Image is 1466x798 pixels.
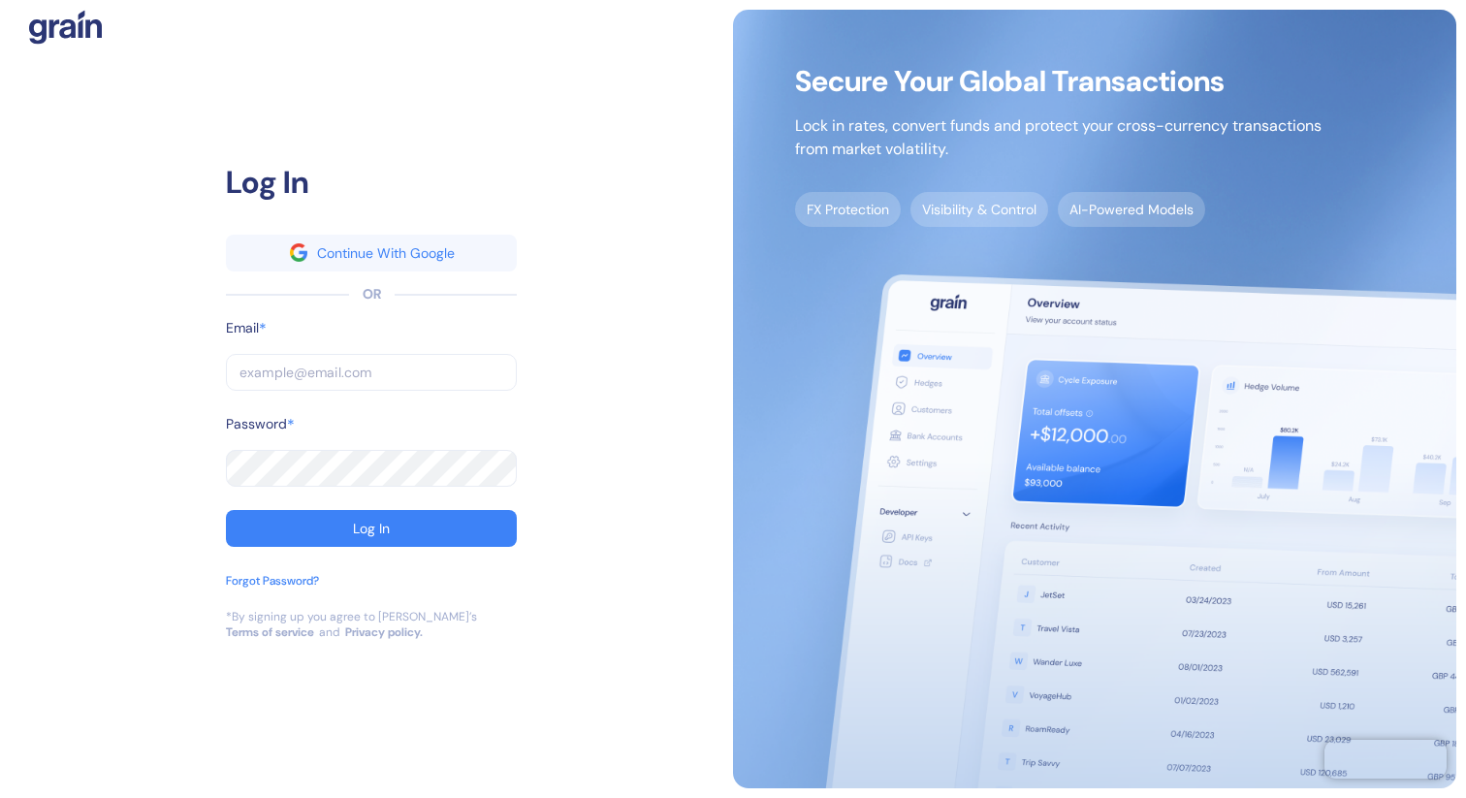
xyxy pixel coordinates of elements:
div: Forgot Password? [226,572,319,590]
p: Lock in rates, convert funds and protect your cross-currency transactions from market volatility. [795,114,1322,161]
div: *By signing up you agree to [PERSON_NAME]’s [226,609,477,624]
span: Secure Your Global Transactions [795,72,1322,91]
div: Log In [353,522,390,535]
span: Visibility & Control [910,192,1048,227]
div: OR [363,284,381,304]
iframe: Chatra live chat [1324,740,1447,779]
a: Terms of service [226,624,314,640]
span: FX Protection [795,192,901,227]
button: Forgot Password? [226,572,319,609]
a: Privacy policy. [345,624,423,640]
img: logo [29,10,102,45]
div: and [319,624,340,640]
input: example@email.com [226,354,517,391]
button: Log In [226,510,517,547]
button: googleContinue With Google [226,235,517,271]
img: google [290,243,307,261]
img: signup-main-image [733,10,1456,788]
label: Password [226,414,287,434]
span: AI-Powered Models [1058,192,1205,227]
div: Log In [226,159,517,206]
div: Continue With Google [317,246,455,260]
label: Email [226,318,259,338]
